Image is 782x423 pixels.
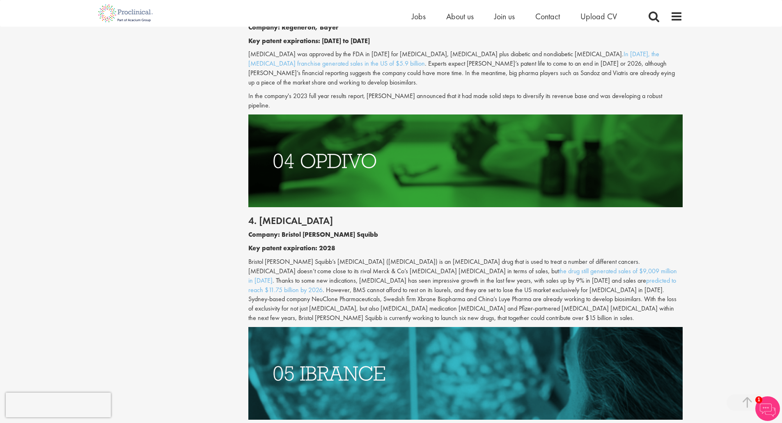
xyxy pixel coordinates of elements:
[248,257,683,323] p: Bristol [PERSON_NAME] Squibb’s [MEDICAL_DATA] ([MEDICAL_DATA]) is an [MEDICAL_DATA] drug that is ...
[248,215,683,226] h2: 4. [MEDICAL_DATA]
[248,114,683,207] img: Drugs with patents due to expire Opdivo
[248,327,683,420] img: Drugs with patents due to expire Ibrance
[446,11,474,22] a: About us
[248,50,659,68] a: In [DATE], the [MEDICAL_DATA] franchise generated sales in the US of $5.9 billion
[494,11,515,22] a: Join us
[248,230,378,239] b: Company: Bristol [PERSON_NAME] Squibb
[248,37,370,45] b: Key patent expirations: [DATE] to [DATE]
[248,23,339,32] b: Company: Regeneron, Bayer
[248,267,677,285] a: the drug still generated sales of $9,009 million in [DATE]
[755,396,780,421] img: Chatbot
[412,11,426,22] a: Jobs
[755,396,762,403] span: 1
[248,50,683,87] p: [MEDICAL_DATA] was approved by the FDA in [DATE] for [MEDICAL_DATA], [MEDICAL_DATA] plus diabetic...
[248,91,683,110] p: In the company's 2023 full year results report, [PERSON_NAME] announced that it had made solid st...
[248,244,335,252] b: Key patent expiration: 2028
[6,393,111,417] iframe: reCAPTCHA
[535,11,560,22] a: Contact
[248,276,676,294] a: predicted to reach $11.75 billion by 2026
[580,11,617,22] a: Upload CV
